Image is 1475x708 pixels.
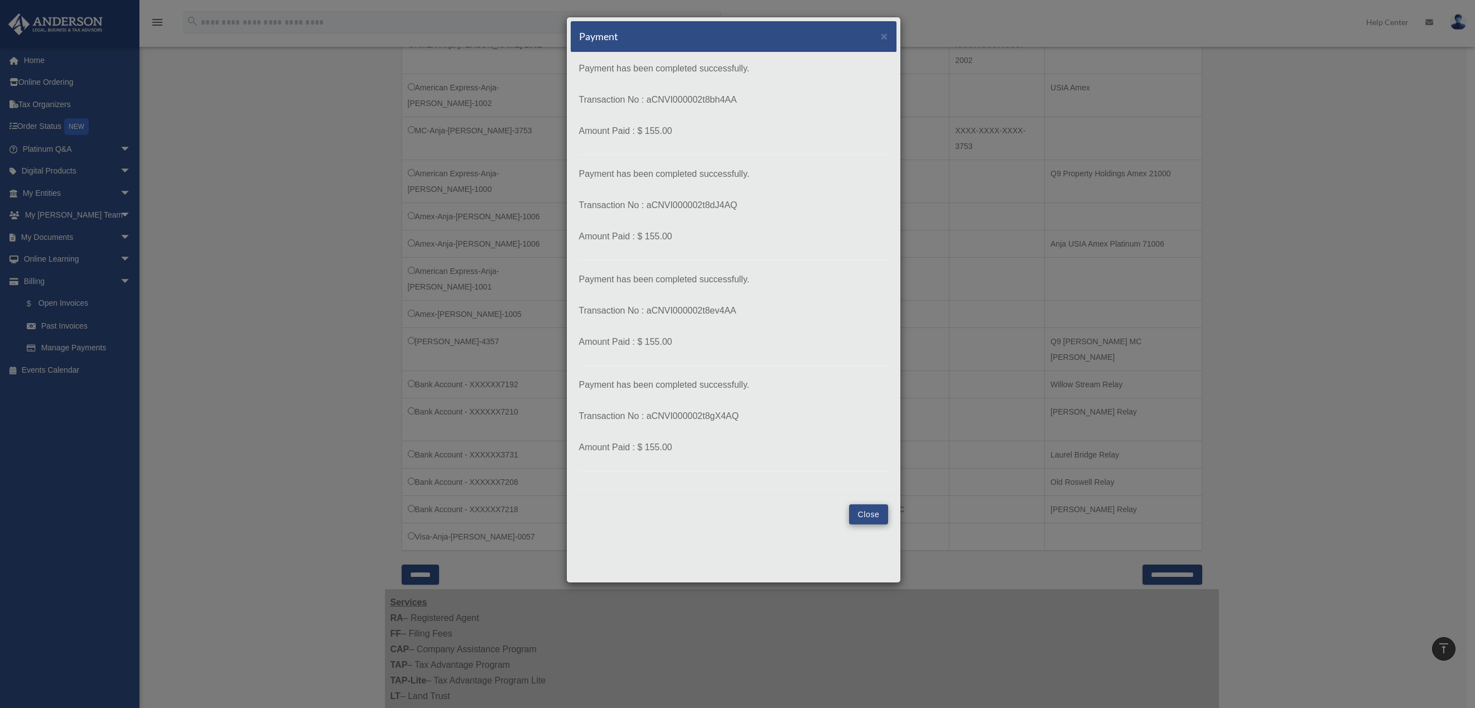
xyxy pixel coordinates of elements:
[881,30,888,42] button: Close
[579,30,618,44] h5: Payment
[579,123,888,139] p: Amount Paid : $ 155.00
[579,440,888,455] p: Amount Paid : $ 155.00
[579,334,888,350] p: Amount Paid : $ 155.00
[579,229,888,244] p: Amount Paid : $ 155.00
[579,408,888,424] p: Transaction No : aCNVI000002t8gX4AQ
[881,30,888,42] span: ×
[579,198,888,213] p: Transaction No : aCNVI000002t8dJ4AQ
[579,303,888,319] p: Transaction No : aCNVI000002t8ev4AA
[849,504,888,524] button: Close
[579,61,888,76] p: Payment has been completed successfully.
[579,272,888,287] p: Payment has been completed successfully.
[579,166,888,182] p: Payment has been completed successfully.
[579,377,888,393] p: Payment has been completed successfully.
[579,92,888,108] p: Transaction No : aCNVI000002t8bh4AA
